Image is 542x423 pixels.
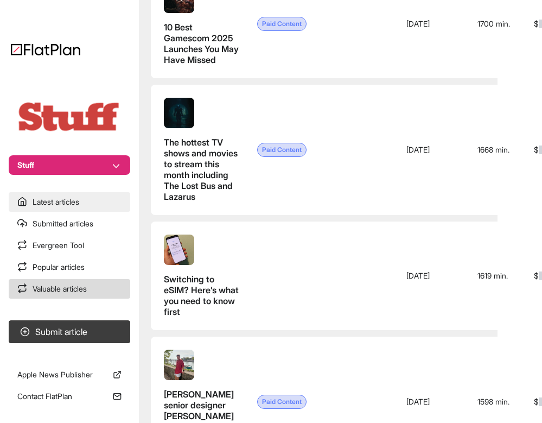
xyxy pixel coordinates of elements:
[9,192,130,212] a: Latest articles
[164,22,240,65] span: 10 Best Gamescom 2025 Launches You May Have Missed
[398,85,469,215] td: [DATE]
[9,320,130,343] button: Submit article
[9,365,130,384] a: Apple News Publisher
[164,350,194,380] img: Dyson's senior designer Fred Howe talks breaking stuff and making stuff
[164,235,240,317] a: Switching to eSIM? Here’s what you need to know first
[9,387,130,406] a: Contact FlatPlan
[469,85,525,215] td: 1668 min.
[164,235,194,265] img: Switching to eSIM? Here’s what you need to know first
[9,279,130,299] a: Valuable articles
[164,274,239,317] span: Switching to eSIM? Here’s what you need to know first
[164,137,238,202] span: The hottest TV shows and movies to stream this month including The Lost Bus and Lazarus
[257,143,307,157] span: Paid Content
[15,100,124,134] img: Publication Logo
[164,137,240,202] span: The hottest TV shows and movies to stream this month including The Lost Bus and Lazarus
[164,98,194,128] img: The hottest TV shows and movies to stream this month including The Lost Bus and Lazarus
[164,274,240,317] span: Switching to eSIM? Here’s what you need to know first
[469,222,525,330] td: 1619 min.
[257,17,307,31] span: Paid Content
[257,395,307,409] span: Paid Content
[11,43,80,55] img: Logo
[9,257,130,277] a: Popular articles
[164,22,239,65] span: 10 Best Gamescom 2025 Launches You May Have Missed
[9,236,130,255] a: Evergreen Tool
[9,214,130,233] a: Submitted articles
[164,98,240,202] a: The hottest TV shows and movies to stream this month including The Lost Bus and Lazarus
[9,155,130,175] button: Stuff
[398,222,469,330] td: [DATE]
